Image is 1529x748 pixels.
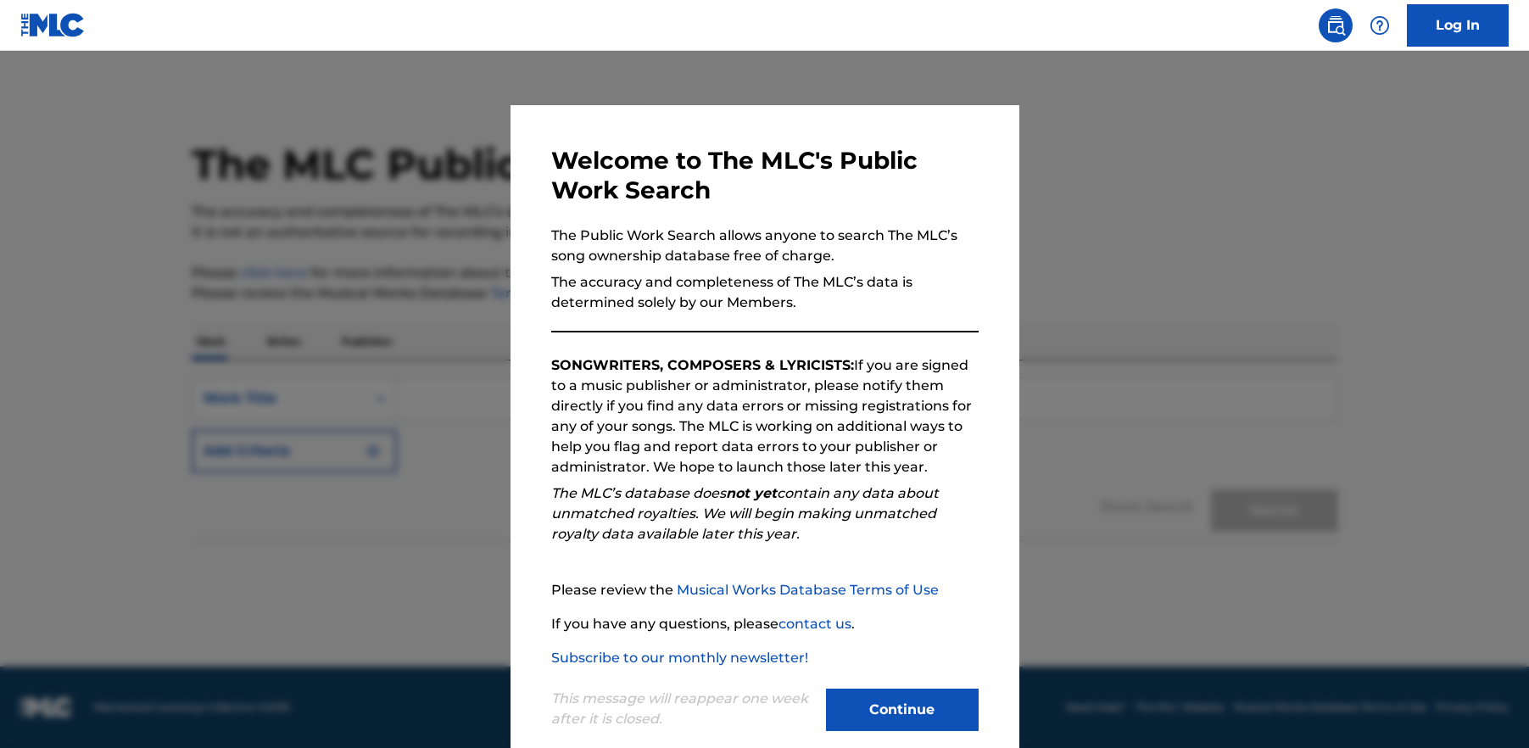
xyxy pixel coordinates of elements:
[551,226,979,266] p: The Public Work Search allows anyone to search The MLC’s song ownership database free of charge.
[551,355,979,477] p: If you are signed to a music publisher or administrator, please notify them directly if you find ...
[826,689,979,731] button: Continue
[20,13,86,37] img: MLC Logo
[726,485,777,501] strong: not yet
[551,650,808,666] a: Subscribe to our monthly newsletter!
[551,485,939,542] em: The MLC’s database does contain any data about unmatched royalties. We will begin making unmatche...
[551,272,979,313] p: The accuracy and completeness of The MLC’s data is determined solely by our Members.
[551,357,854,373] strong: SONGWRITERS, COMPOSERS & LYRICISTS:
[1370,15,1390,36] img: help
[1407,4,1509,47] a: Log In
[551,689,816,729] p: This message will reappear one week after it is closed.
[1319,8,1353,42] a: Public Search
[778,616,851,632] a: contact us
[551,580,979,600] p: Please review the
[1325,15,1346,36] img: search
[551,146,979,205] h3: Welcome to The MLC's Public Work Search
[551,614,979,634] p: If you have any questions, please .
[677,582,939,598] a: Musical Works Database Terms of Use
[1363,8,1397,42] div: Help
